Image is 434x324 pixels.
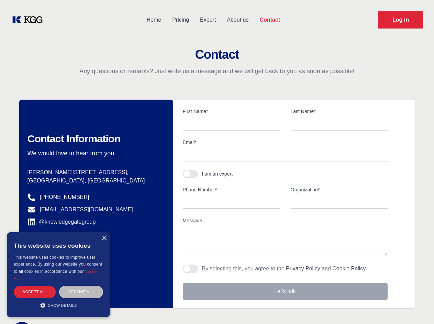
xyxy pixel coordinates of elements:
[14,269,98,280] a: Cookie Policy
[202,170,233,177] div: I am an expert
[48,303,77,308] span: Show details
[202,265,367,273] p: By selecting this, you agree to the and .
[27,177,162,185] p: [GEOGRAPHIC_DATA], [GEOGRAPHIC_DATA]
[183,283,388,300] button: Let's talk
[332,266,366,271] a: Cookie Policy
[291,108,388,115] label: Last Name*
[14,302,103,309] div: Show details
[183,139,388,146] label: Email*
[8,67,426,75] p: Any questions or remarks? Just write us a message and we will get back to you as soon as possible!
[183,108,280,115] label: First Name*
[40,193,89,201] a: [PHONE_NUMBER]
[27,218,96,226] a: @knowledgegategroup
[27,149,162,157] p: We would love to hear from you.
[8,48,426,62] h2: Contact
[286,266,320,271] a: Privacy Policy
[254,11,286,29] a: Contact
[11,14,48,25] a: KOL Knowledge Platform: Talk to Key External Experts (KEE)
[400,291,434,324] iframe: Chat Widget
[27,168,162,177] p: [PERSON_NAME][STREET_ADDRESS],
[40,205,133,214] a: [EMAIL_ADDRESS][DOMAIN_NAME]
[221,11,254,29] a: About us
[59,286,103,298] div: Decline all
[291,186,388,193] label: Organization*
[183,217,388,224] label: Message
[378,11,423,29] a: Request Demo
[27,133,162,145] h2: Contact Information
[141,11,167,29] a: Home
[14,286,56,298] div: Accept all
[14,237,103,254] div: This website uses cookies
[101,236,107,241] div: Close
[183,186,280,193] label: Phone Number*
[194,11,221,29] a: Expert
[14,255,102,274] span: This website uses cookies to improve user experience. By using our website you consent to all coo...
[167,11,194,29] a: Pricing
